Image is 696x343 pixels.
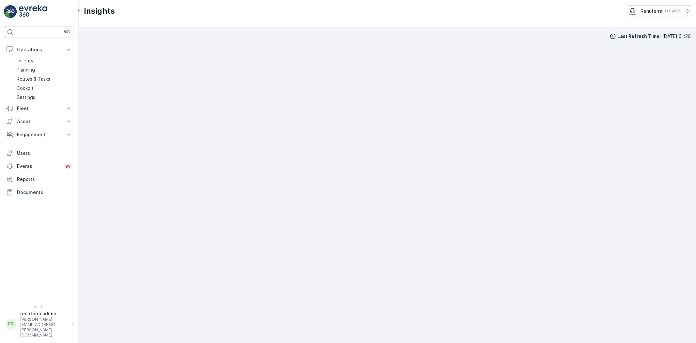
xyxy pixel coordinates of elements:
[4,160,74,173] a: Events99
[19,5,47,18] img: logo_light-DOdMpM7g.png
[4,5,17,18] img: logo
[20,317,69,338] p: [PERSON_NAME][EMAIL_ADDRESS][PERSON_NAME][DOMAIN_NAME]
[14,74,74,84] a: Routes & Tasks
[84,6,115,16] p: Insights
[17,76,50,82] p: Routes & Tasks
[17,131,61,138] p: Engagement
[17,57,33,64] p: Insights
[20,310,69,317] p: renuterra.admin
[17,46,61,53] p: Operations
[17,176,72,183] p: Reports
[17,94,35,101] p: Settings
[17,150,72,156] p: Users
[17,85,34,91] p: Cockpit
[4,128,74,141] button: Engagement
[14,65,74,74] a: Planning
[4,102,74,115] button: Fleet
[14,93,74,102] a: Settings
[4,186,74,199] a: Documents
[14,84,74,93] a: Cockpit
[6,319,16,329] div: RR
[17,105,61,112] p: Fleet
[17,67,35,73] p: Planning
[641,8,662,14] p: Renuterra
[628,8,638,15] img: Screenshot_2024-07-26_at_13.33.01.png
[4,43,74,56] button: Operations
[17,118,61,125] p: Asset
[63,29,70,35] p: ⌘B
[4,305,74,309] span: v 1.51.1
[17,163,60,170] p: Events
[617,33,661,40] p: Last Refresh Time :
[14,56,74,65] a: Insights
[4,147,74,160] a: Users
[662,33,691,40] p: [DATE] 01:26
[665,8,682,14] p: ( +04:00 )
[628,5,691,17] button: Renuterra(+04:00)
[65,164,70,169] p: 99
[4,310,74,338] button: RRrenuterra.admin[PERSON_NAME][EMAIL_ADDRESS][PERSON_NAME][DOMAIN_NAME]
[4,115,74,128] button: Asset
[17,189,72,196] p: Documents
[4,173,74,186] a: Reports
